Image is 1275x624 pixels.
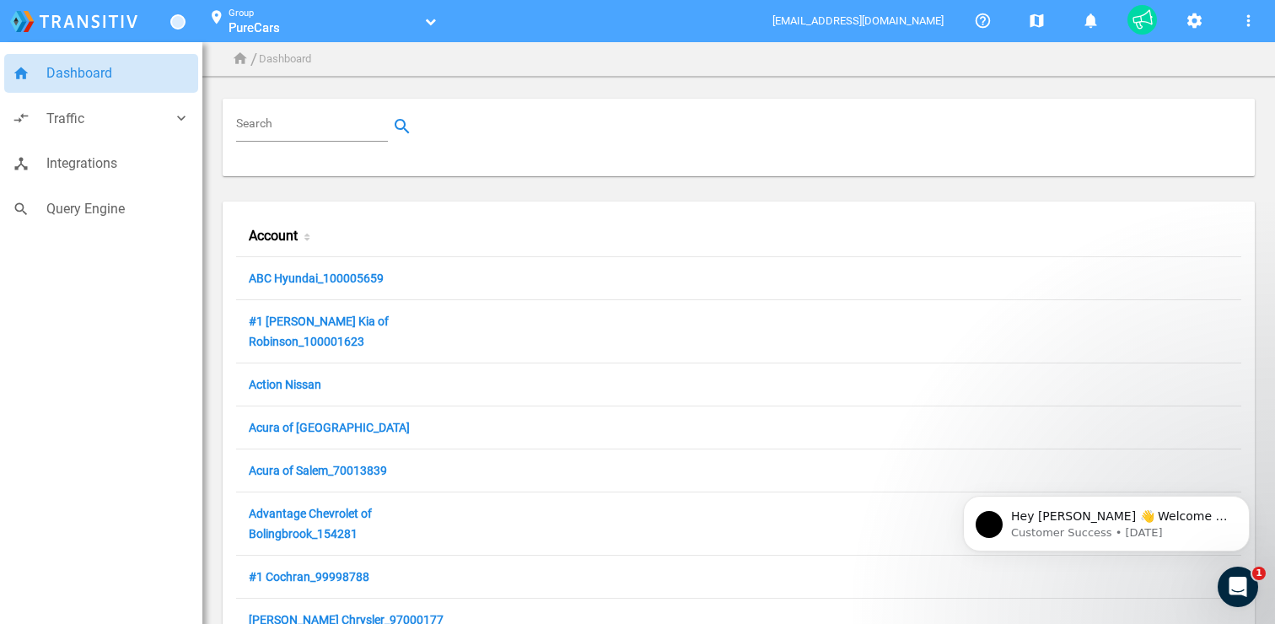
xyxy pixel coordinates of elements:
span: Traffic [46,108,173,130]
img: logo [10,11,137,32]
span: [EMAIL_ADDRESS][DOMAIN_NAME] [772,14,945,27]
span: 1 [1252,567,1266,580]
span: Integrations [46,153,190,175]
a: Action Nissan [249,378,321,394]
mat-icon: help_outline [972,11,993,31]
mat-icon: more_vert [1238,11,1258,31]
i: home [232,51,249,67]
i: compare_arrows [13,110,30,126]
span: Query Engine [46,198,190,220]
i: keyboard_arrow_down [173,110,190,126]
a: homeDashboard [4,54,198,93]
mat-icon: notifications [1080,11,1100,31]
span: PureCars [229,20,280,35]
span: Dashboard [46,62,190,84]
mat-icon: settings [1184,11,1204,31]
a: Acura of [GEOGRAPHIC_DATA] [249,421,410,437]
button: More [1231,3,1265,37]
iframe: Intercom notifications message [938,460,1275,578]
a: Toggle Menu [170,14,186,30]
a: ABC Hyundai_100005659 [249,272,384,288]
li: Dashboard [259,51,311,68]
li: / [250,46,257,73]
a: searchQuery Engine [4,190,198,229]
mat-icon: map [1026,11,1046,31]
i: home [13,65,30,82]
iframe: Intercom live chat [1218,567,1258,607]
small: Group [229,8,254,19]
a: #1 [PERSON_NAME] Kia of Robinson_100001623 [249,315,389,351]
a: Advantage Chevrolet of Bolingbrook_154281 [249,507,372,543]
a: device_hubIntegrations [4,144,198,183]
a: #1 Cochran_99998788 [249,570,369,586]
a: compare_arrowsTraffickeyboard_arrow_down [4,100,198,138]
a: Acura of Salem_70013839 [249,464,387,480]
div: Account [236,215,487,257]
mat-icon: location_on [207,9,227,30]
i: device_hub [13,155,30,172]
i: search [13,201,30,218]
